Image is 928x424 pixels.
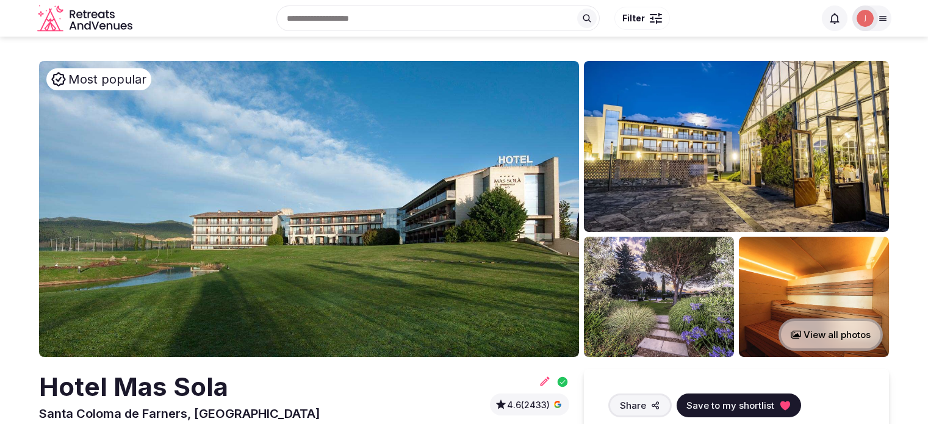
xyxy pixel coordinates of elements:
span: Save to my shortlist [686,399,774,412]
span: Filter [622,12,645,24]
a: 4.6(2433) [495,398,564,411]
a: Visit the homepage [37,5,135,32]
button: Filter [614,7,670,30]
button: View all photos [779,318,883,351]
span: 4.6 (2433) [507,399,550,411]
img: Venue gallery photo [739,237,889,357]
button: Share [608,393,672,417]
img: Venue cover photo [39,61,579,357]
svg: Retreats and Venues company logo [37,5,135,32]
button: Save to my shortlist [677,393,801,417]
span: Most popular [68,71,146,88]
img: Venue gallery photo [584,237,734,357]
span: Share [620,399,646,412]
img: Joanna Asiukiewicz [857,10,874,27]
h2: Hotel Mas Sola [39,369,320,405]
span: Santa Coloma de Farners, [GEOGRAPHIC_DATA] [39,406,320,421]
img: Venue gallery photo [584,61,889,232]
